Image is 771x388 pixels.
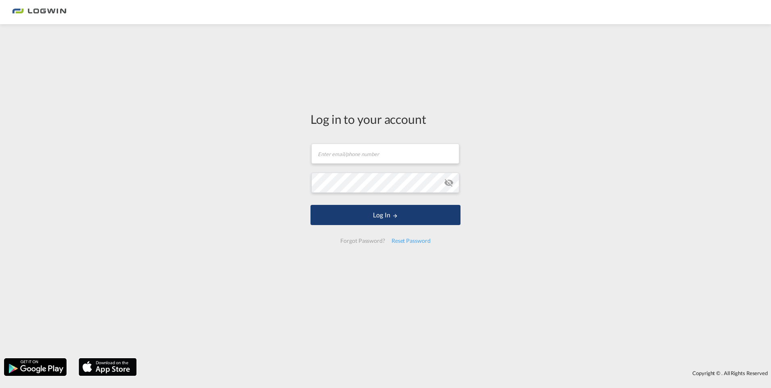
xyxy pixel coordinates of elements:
div: Copyright © . All Rights Reserved [141,366,771,380]
img: bc73a0e0d8c111efacd525e4c8ad7d32.png [12,3,67,21]
div: Log in to your account [310,111,461,127]
button: LOGIN [310,205,461,225]
input: Enter email/phone number [311,144,459,164]
div: Forgot Password? [337,234,388,248]
div: Reset Password [388,234,434,248]
md-icon: icon-eye-off [444,178,454,188]
img: apple.png [78,357,138,377]
img: google.png [3,357,67,377]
